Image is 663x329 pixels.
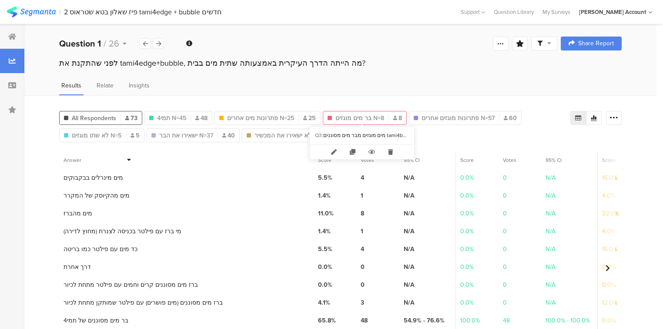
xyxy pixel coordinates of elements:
[131,131,140,140] span: 5
[546,280,556,289] span: N/A
[503,191,507,200] span: 0
[64,8,221,16] div: 2 פיז שאלון בטא שטראוס tami4edge + bubble חדשים
[7,7,56,17] img: segmanta logo
[361,262,365,272] span: 0
[489,8,538,16] a: Question Library
[503,298,507,307] span: 0
[318,245,332,254] span: 5.5%
[64,245,137,254] section: כד מים עם פילטר כמו בריטה
[64,280,198,289] section: ברז מים מסוננים קרים וחמים עם פילטר מתחת לכיור
[318,227,331,236] span: 1.4%
[64,173,123,182] section: מים מינרלים בבקבוקים
[404,262,415,272] span: N/A
[195,114,208,123] span: 48
[104,37,106,50] span: /
[460,191,474,200] span: 0.0%
[157,114,186,123] span: תמי4 N=45
[546,316,590,325] span: 100.0% - 100.0%
[404,227,415,236] span: N/A
[64,209,92,218] section: מים מהברז
[503,173,507,182] span: 0
[64,316,128,325] section: בר מים מסוננים של תמי4
[361,298,364,307] span: 3
[64,191,130,200] section: מים מהקיוסק של המקרר
[460,245,474,254] span: 0.0%
[72,131,121,140] span: לא שתו מוגזים N=5
[64,227,181,236] section: מי ברז עם פילטר בכניסה לצנרת (מחוץ לדירה)
[404,191,415,200] span: N/A
[404,245,415,254] span: N/A
[460,298,474,307] span: 0.0%
[546,245,556,254] span: N/A
[538,8,575,16] a: My Surveys
[125,114,137,123] span: 73
[503,316,510,325] span: 48
[503,262,507,272] span: 0
[503,209,507,218] span: 0
[318,191,331,200] span: 1.4%
[129,81,150,90] span: Insights
[460,316,480,325] span: 100.0%
[504,114,517,123] span: 60
[59,57,622,69] div: לפני שהתקנת את tami4edge+bubble, מה הייתה הדרך העיקרית באמצעותה שתית מים בבית?
[159,131,213,140] span: ישאירו את הבר N=37
[322,132,323,139] div: :
[546,227,556,236] span: N/A
[97,81,114,90] span: Relate
[318,316,336,325] span: 65.8%
[361,209,364,218] span: 8
[422,114,495,123] span: פתרונות מוגזים אחרים N=57
[546,209,556,218] span: N/A
[361,316,368,325] span: 48
[546,173,556,182] span: N/A
[361,245,364,254] span: 4
[64,262,91,272] section: דרך אחרת
[460,156,474,164] span: Score
[361,156,374,164] span: Votes
[323,132,409,139] div: מים מוגזים מבר מים מסוננים tami4bubble
[64,156,81,164] span: Answer
[61,81,81,90] span: Results
[546,262,556,272] span: N/A
[460,209,474,218] span: 0.0%
[361,191,363,200] span: 1
[64,298,223,307] section: ברז מים מסוננים (מים פושרים) עם פילטר שמותקן מתחת לכיור
[404,298,415,307] span: N/A
[59,37,101,50] b: Question 1
[546,191,556,200] span: N/A
[460,262,474,272] span: 0.0%
[318,173,332,182] span: 5.5%
[361,227,363,236] span: 1
[318,209,334,218] span: 11.0%
[461,5,485,19] div: Support
[578,40,614,47] span: Share Report
[361,173,364,182] span: 4
[546,156,562,164] span: 95% CI
[503,227,507,236] span: 0
[303,114,316,123] span: 25
[59,7,60,17] div: |
[460,227,474,236] span: 0.0%
[361,280,365,289] span: 0
[318,298,330,307] span: 4.1%
[335,114,384,123] span: בר מים מוגזים N=8
[503,245,507,254] span: 0
[393,114,402,123] span: 8
[460,280,474,289] span: 0.0%
[503,280,507,289] span: 0
[460,173,474,182] span: 0.0%
[404,173,415,182] span: N/A
[579,8,646,16] div: [PERSON_NAME] Account
[404,316,445,325] span: 54.9% - 76.6%
[318,280,332,289] span: 0.0%
[72,114,116,123] span: All Respondents
[404,280,415,289] span: N/A
[404,209,415,218] span: N/A
[227,114,294,123] span: פתרונות מים אחרים N=25
[503,156,516,164] span: Votes
[315,132,322,139] div: Q3
[109,37,119,50] span: 26
[404,156,420,164] span: 95% CI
